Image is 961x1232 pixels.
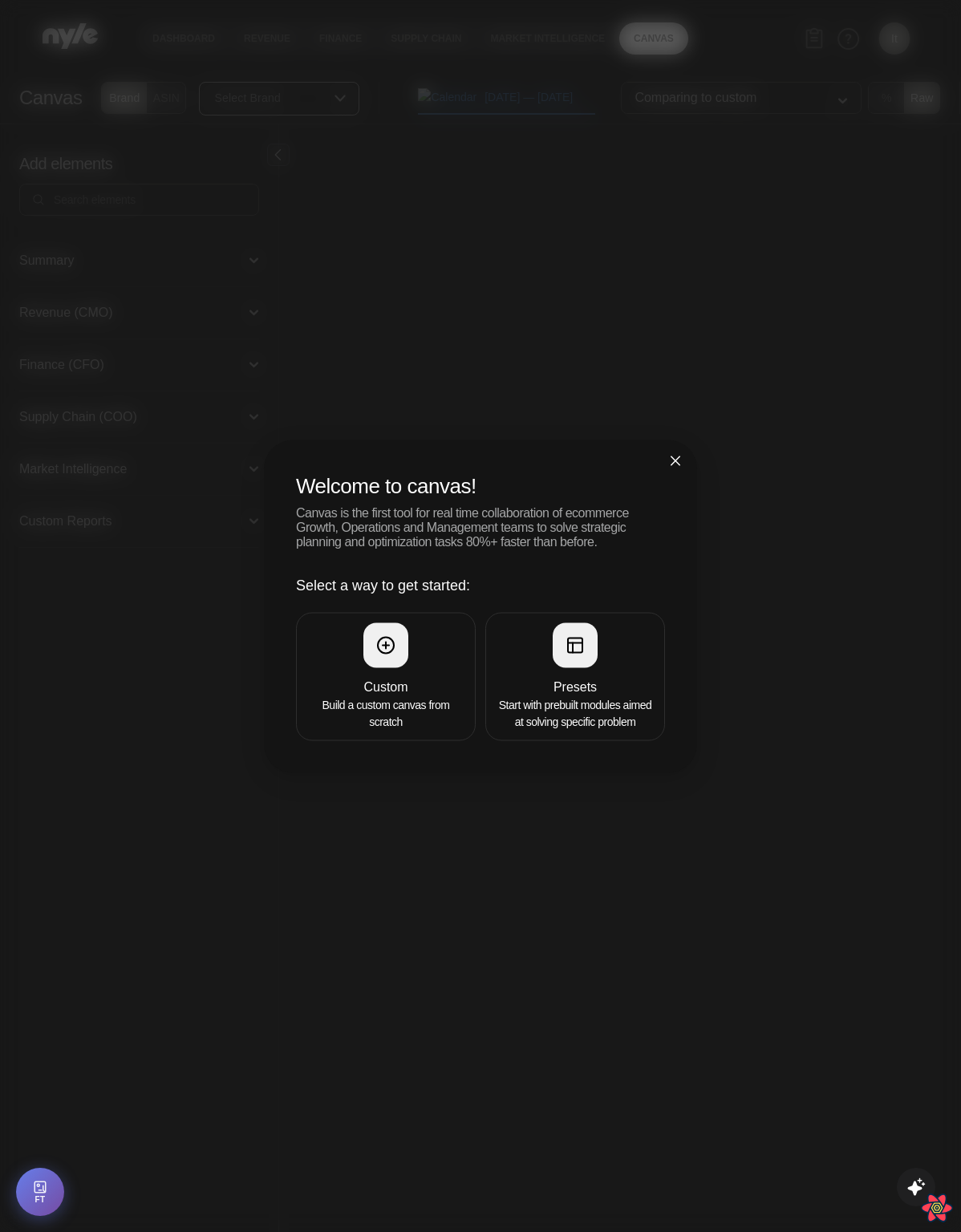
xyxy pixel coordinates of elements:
[306,697,465,731] p: Build a custom canvas from scratch
[16,1168,64,1216] button: Open Feature Toggle Debug Panel
[296,472,665,500] h2: Welcome to canvas!
[296,506,665,549] p: Canvas is the first tool for real time collaboration of ecommerce Growth, Operations and Manageme...
[296,575,665,597] h3: Select a way to get started:
[496,678,655,697] h4: Presets
[296,613,476,741] button: CustomBuild a custom canvas from scratch
[669,455,682,468] span: close
[496,697,655,731] p: Start with prebuilt modules aimed at solving specific problem
[654,440,697,484] button: Close
[306,678,465,697] h4: Custom
[485,613,665,741] button: PresetsStart with prebuilt modules aimed at solving specific problem
[34,1196,45,1204] span: FT
[921,1192,953,1224] button: Open React Query Devtools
